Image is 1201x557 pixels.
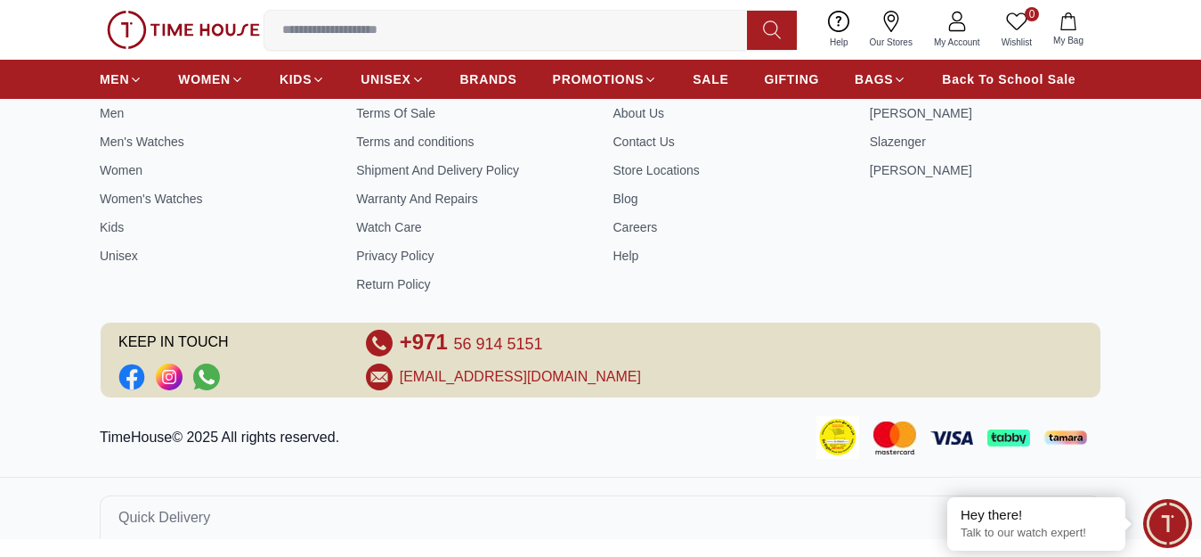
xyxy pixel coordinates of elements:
img: Mastercard [873,422,916,455]
span: 56 914 5151 [453,335,542,353]
a: Our Stores [859,7,923,53]
p: Talk to our watch expert! [961,526,1112,541]
a: WOMEN [178,63,244,95]
button: My Bag [1043,9,1094,51]
span: My Bag [1046,34,1091,47]
a: GIFTING [764,63,819,95]
span: Wishlist [994,36,1039,49]
a: BRANDS [460,63,517,95]
a: Blog [613,190,845,208]
a: BAGS [855,63,906,95]
a: Social Link [156,364,183,390]
span: UNISEX [361,70,410,88]
span: BAGS [855,70,893,88]
a: Men's Watches [100,133,331,151]
a: Unisex [100,247,331,265]
a: Women [100,161,331,179]
a: SALE [693,63,728,95]
a: About Us [613,104,845,122]
a: Shipment And Delivery Policy [356,161,588,179]
span: Our Stores [863,36,920,49]
img: Consumer Payment [816,416,859,459]
img: Tamara Payment [1044,430,1087,445]
a: [PERSON_NAME] [870,104,1101,122]
a: Warranty And Repairs [356,190,588,208]
a: Social Link [193,364,220,390]
button: Quick Delivery [100,496,1101,539]
div: Hey there! [961,506,1112,524]
span: Back To School Sale [942,70,1075,88]
span: Quick Delivery [118,507,210,528]
span: KIDS [280,70,312,88]
a: 0Wishlist [991,7,1043,53]
a: KIDS [280,63,325,95]
span: My Account [927,36,987,49]
img: ... [107,11,260,49]
a: Kids [100,218,331,236]
span: WOMEN [178,70,231,88]
span: PROMOTIONS [553,70,645,88]
a: Women's Watches [100,190,331,208]
a: +971 56 914 5151 [400,330,543,356]
span: SALE [693,70,728,88]
a: Terms and conditions [356,133,588,151]
a: Store Locations [613,161,845,179]
span: GIFTING [764,70,819,88]
a: Terms Of Sale [356,104,588,122]
img: Tabby Payment [987,430,1030,446]
a: Help [613,247,845,265]
a: Careers [613,218,845,236]
span: 0 [1025,7,1039,21]
a: Contact Us [613,133,845,151]
li: Facebook [118,364,145,390]
a: PROMOTIONS [553,63,658,95]
a: MEN [100,63,142,95]
a: Back To School Sale [942,63,1075,95]
span: MEN [100,70,129,88]
p: TimeHouse© 2025 All rights reserved. [100,427,346,448]
a: Privacy Policy [356,247,588,265]
a: Help [819,7,859,53]
div: Chat Widget [1143,499,1192,548]
span: KEEP IN TOUCH [118,330,341,356]
span: BRANDS [460,70,517,88]
a: Slazenger [870,133,1101,151]
a: Men [100,104,331,122]
a: Return Policy [356,275,588,293]
a: [PERSON_NAME] [870,161,1101,179]
img: Visa [930,431,973,445]
span: Help [823,36,856,49]
a: [EMAIL_ADDRESS][DOMAIN_NAME] [400,366,641,388]
a: Social Link [118,364,145,390]
a: UNISEX [361,63,424,95]
a: Watch Care [356,218,588,236]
